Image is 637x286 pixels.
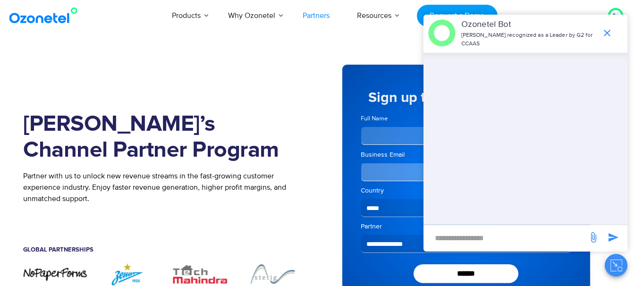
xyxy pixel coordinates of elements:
[169,262,232,286] img: TechMahindra
[428,230,583,247] div: new-msg-input
[605,254,628,277] button: Close chat
[24,262,305,286] div: Image Carousel
[96,262,159,286] img: ZENIT
[361,222,571,231] label: Partner
[361,114,463,123] label: Full Name
[584,228,603,247] span: send message
[598,24,617,42] span: end chat or minimize
[24,247,305,253] h5: Global Partnerships
[24,267,87,282] div: 1 / 7
[24,170,305,204] p: Partner with us to unlock new revenue streams in the fast-growing customer experience industry. E...
[604,228,623,247] span: send message
[96,262,159,286] div: 2 / 7
[24,267,87,282] img: nopaperforms
[24,111,305,163] h1: [PERSON_NAME]’s Channel Partner Program
[417,5,498,27] a: Request a Demo
[428,19,456,47] img: header
[361,186,571,195] label: Country
[169,262,232,286] div: 3 / 7
[361,150,463,160] label: Business Email
[361,91,571,105] h5: Sign up to schedule a callback
[241,262,305,286] img: Stetig
[461,18,597,31] p: Ozonetel Bot
[241,262,305,286] div: 4 / 7
[461,31,597,48] p: [PERSON_NAME] recognized as a Leader by G2 for CCAAS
